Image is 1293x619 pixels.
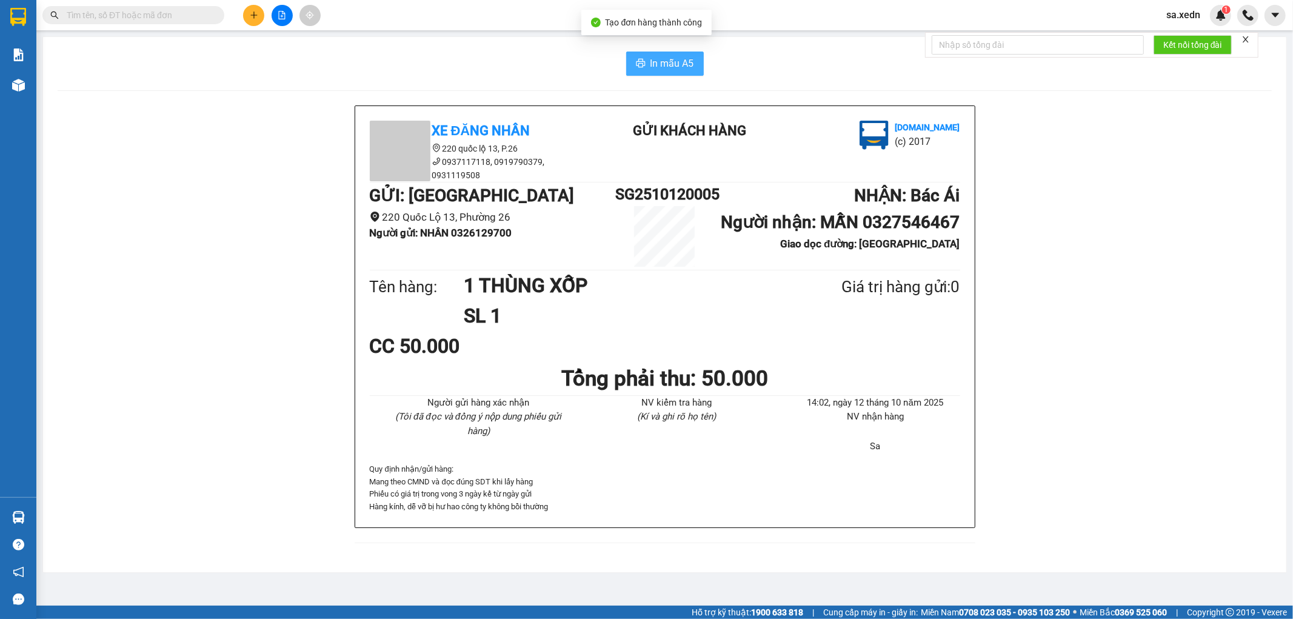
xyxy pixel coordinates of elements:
li: 220 quốc lộ 13, P.26 [370,142,588,155]
li: (c) 2017 [102,58,167,73]
span: check-circle [591,18,601,27]
span: 1 [1224,5,1228,14]
span: ⚪️ [1073,610,1077,615]
b: Người gửi : NHÂN 0326129700 [370,227,512,239]
h1: Tổng phải thu: 50.000 [370,362,960,395]
sup: 1 [1222,5,1231,14]
button: aim [299,5,321,26]
img: logo-vxr [10,8,26,26]
strong: 1900 633 818 [751,607,803,617]
div: Tên hàng: [370,275,464,299]
img: logo.jpg [860,121,889,150]
b: Người nhận : MẪN 0327546467 [721,212,960,232]
span: Cung cấp máy in - giấy in: [823,606,918,619]
button: Kết nối tổng đài [1154,35,1232,55]
img: phone-icon [1243,10,1254,21]
span: Hỗ trợ kỹ thuật: [692,606,803,619]
li: NV nhận hàng [790,410,960,424]
div: Giá trị hàng gửi: 0 [783,275,960,299]
span: notification [13,566,24,578]
h1: SG2510120005 [615,182,713,206]
li: (c) 2017 [895,134,960,149]
span: Kết nối tổng đài [1163,38,1222,52]
img: icon-new-feature [1215,10,1226,21]
b: [DOMAIN_NAME] [102,46,167,56]
img: warehouse-icon [12,511,25,524]
div: CC 50.000 [370,331,564,361]
span: search [50,11,59,19]
i: (Tôi đã đọc và đồng ý nộp dung phiếu gửi hàng) [395,411,561,437]
b: Gửi khách hàng [633,123,746,138]
button: plus [243,5,264,26]
span: question-circle [13,539,24,550]
span: phone [432,157,441,166]
span: Miền Nam [921,606,1070,619]
input: Tìm tên, số ĐT hoặc mã đơn [67,8,210,22]
li: Sa [790,440,960,454]
b: Xe Đăng Nhân [432,123,530,138]
b: [DOMAIN_NAME] [895,122,960,132]
span: aim [306,11,314,19]
p: Mang theo CMND và đọc đúng SDT khi lấy hàng Phiếu có giá trị trong vong 3 ngày kể từ ngày gửi Hàn... [370,476,960,513]
span: | [812,606,814,619]
li: 220 Quốc Lộ 13, Phường 26 [370,209,616,226]
b: NHẬN : Bác Ái [854,186,960,206]
b: Giao dọc đường: [GEOGRAPHIC_DATA] [780,238,960,250]
span: caret-down [1270,10,1281,21]
span: file-add [278,11,286,19]
b: Xe Đăng Nhân [15,78,53,135]
strong: 0369 525 060 [1115,607,1167,617]
button: file-add [272,5,293,26]
span: environment [370,212,380,222]
input: Nhập số tổng đài [932,35,1144,55]
span: plus [250,11,258,19]
span: | [1176,606,1178,619]
strong: 0708 023 035 - 0935 103 250 [959,607,1070,617]
button: caret-down [1265,5,1286,26]
li: 14:02, ngày 12 tháng 10 năm 2025 [790,396,960,410]
span: sa.xedn [1157,7,1210,22]
b: Gửi khách hàng [75,18,120,75]
span: copyright [1226,608,1234,617]
h1: SL 1 [464,301,783,331]
img: warehouse-icon [12,79,25,92]
h1: 1 THÙNG XỐP [464,270,783,301]
div: Quy định nhận/gửi hàng : [370,463,960,513]
li: 0937117118, 0919790379, 0931119508 [370,155,588,182]
i: (Kí và ghi rõ họ tên) [637,411,716,422]
span: close [1241,35,1250,44]
span: In mẫu A5 [650,56,694,71]
li: Người gửi hàng xác nhận [394,396,563,410]
img: solution-icon [12,49,25,61]
img: logo.jpg [132,15,161,44]
span: message [13,594,24,605]
span: printer [636,58,646,70]
span: Tạo đơn hàng thành công [606,18,703,27]
li: NV kiểm tra hàng [592,396,761,410]
button: printerIn mẫu A5 [626,52,704,76]
span: Miền Bắc [1080,606,1167,619]
span: environment [432,144,441,152]
b: GỬI : [GEOGRAPHIC_DATA] [370,186,575,206]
